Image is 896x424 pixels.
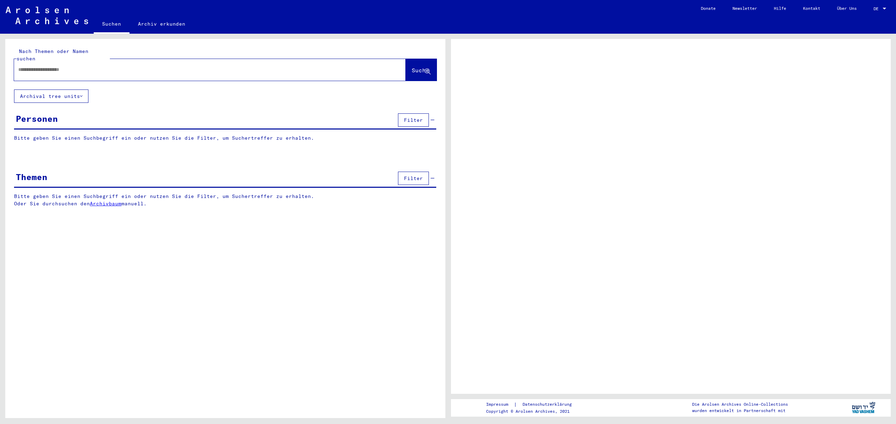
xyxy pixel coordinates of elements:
a: Archiv erkunden [130,15,194,32]
span: Filter [404,117,423,123]
p: Copyright © Arolsen Archives, 2021 [486,408,580,415]
span: DE [874,6,881,11]
button: Filter [398,113,429,127]
div: Personen [16,112,58,125]
div: | [486,401,580,408]
span: Filter [404,175,423,181]
a: Archivbaum [90,200,121,207]
p: wurden entwickelt in Partnerschaft mit [692,408,788,414]
p: Bitte geben Sie einen Suchbegriff ein oder nutzen Sie die Filter, um Suchertreffer zu erhalten. O... [14,193,437,207]
button: Filter [398,172,429,185]
a: Datenschutzerklärung [517,401,580,408]
img: Arolsen_neg.svg [6,7,88,24]
p: Die Arolsen Archives Online-Collections [692,401,788,408]
img: yv_logo.png [850,399,877,416]
button: Archival tree units [14,90,88,103]
div: Themen [16,171,47,183]
mat-label: Nach Themen oder Namen suchen [16,48,88,62]
a: Impressum [486,401,514,408]
button: Suche [406,59,437,81]
span: Suche [412,67,429,74]
a: Suchen [94,15,130,34]
p: Bitte geben Sie einen Suchbegriff ein oder nutzen Sie die Filter, um Suchertreffer zu erhalten. [14,134,436,142]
